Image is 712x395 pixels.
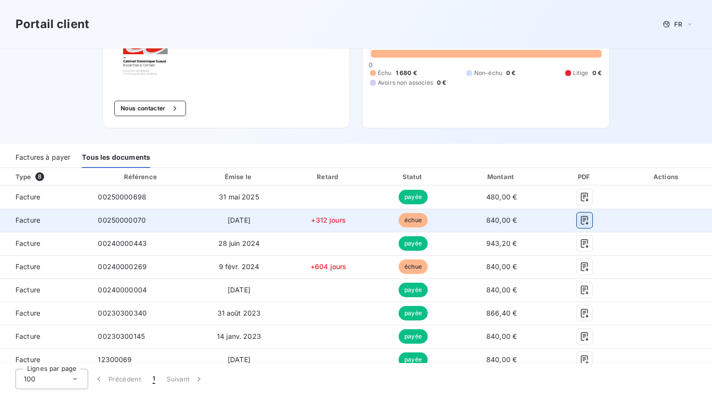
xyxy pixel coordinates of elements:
span: 1 680 € [396,69,417,77]
span: Échu [378,69,392,77]
span: 100 [24,374,35,384]
span: [DATE] [228,216,250,224]
span: payée [399,190,428,204]
span: payée [399,236,428,251]
span: +604 jours [310,262,347,271]
span: payée [399,283,428,297]
span: Facture [8,355,82,365]
span: 31 août 2023 [217,309,261,317]
span: 943,20 € [486,239,517,247]
span: [DATE] [228,286,250,294]
span: échue [399,213,428,228]
span: 840,00 € [486,286,517,294]
span: FR [674,20,682,28]
span: Facture [8,239,82,248]
span: 840,00 € [486,262,517,271]
span: 0 € [592,69,602,77]
span: Avoirs non associés [378,78,433,87]
span: 0 € [506,69,515,77]
span: 31 mai 2025 [219,193,259,201]
span: payée [399,306,428,320]
span: 00240000004 [98,286,147,294]
span: 00230300145 [98,332,145,340]
span: 00250000698 [98,193,146,201]
span: Facture [8,332,82,341]
button: 1 [147,369,161,389]
div: Retard [288,172,370,182]
div: Montant [457,172,546,182]
span: Litige [573,69,588,77]
span: Facture [8,285,82,295]
div: Type [10,172,88,182]
span: 480,00 € [486,193,517,201]
span: 14 janv. 2023 [217,332,261,340]
div: Factures à payer [15,148,70,168]
span: 00230300340 [98,309,147,317]
span: 12300069 [98,355,132,364]
span: Non-échu [474,69,502,77]
span: 840,00 € [486,216,517,224]
span: 28 juin 2024 [218,239,260,247]
button: Suivant [161,369,210,389]
span: 840,00 € [486,355,517,364]
div: Référence [124,173,157,181]
span: 0 [369,61,372,69]
span: 840,00 € [486,332,517,340]
div: Tous les documents [82,148,150,168]
span: Facture [8,192,82,202]
span: 00240000443 [98,239,147,247]
span: 1 [153,374,155,384]
button: Nous contacter [114,101,186,116]
span: 9 févr. 2024 [219,262,260,271]
span: 866,40 € [486,309,517,317]
span: Facture [8,215,82,225]
span: 8 [35,172,44,181]
div: Statut [373,172,453,182]
span: Facture [8,308,82,318]
span: 00240000269 [98,262,147,271]
span: Facture [8,262,82,272]
span: 0 € [437,78,446,87]
span: [DATE] [228,355,250,364]
div: PDF [550,172,619,182]
div: Actions [623,172,710,182]
span: 00250000070 [98,216,146,224]
div: Émise le [194,172,284,182]
span: payée [399,352,428,367]
span: +312 jours [311,216,346,224]
span: échue [399,259,428,274]
h3: Portail client [15,15,89,33]
img: Company logo [114,23,176,85]
span: payée [399,329,428,344]
button: Précédent [88,369,147,389]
